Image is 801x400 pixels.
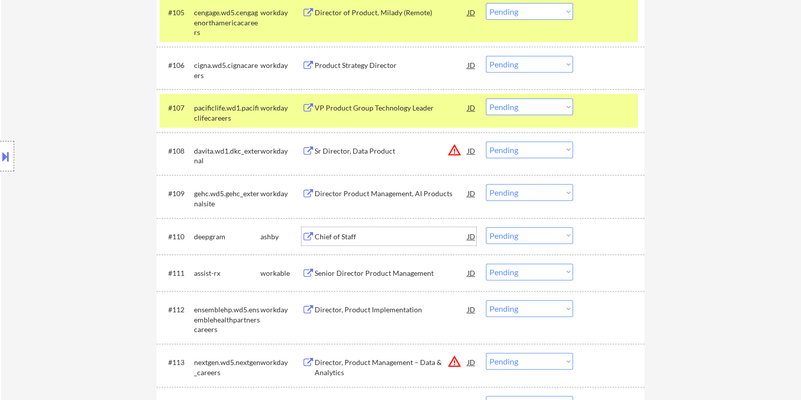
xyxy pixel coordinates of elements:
div: Director of Product, Milady (Remote) [314,8,467,18]
div: VP Product Group Technology Leader [314,103,467,113]
div: JD [466,98,476,117]
div: Senior Director Product Management [314,268,467,278]
div: workday [260,60,301,70]
div: workday [260,305,301,315]
div: JD [466,184,476,202]
div: Director, Product Management – Data & Analytics [314,357,467,377]
div: #111 [168,268,185,278]
div: Director Product Management, AI Products [314,189,467,199]
button: warning_amber [447,143,461,157]
div: cengage.wd5.cengagenorthamericacareers [194,8,260,38]
div: workday [260,357,301,368]
div: JD [466,56,476,74]
div: #105 [168,8,185,18]
div: JD [466,3,476,21]
div: ensemblehp.wd5.ensemblehealthpartnerscareers [194,305,260,335]
div: Director, Product Implementation [314,305,467,315]
div: workable [260,268,301,278]
div: Sr Director, Data Product [314,146,467,156]
div: deepgram [194,232,260,242]
div: workday [260,103,301,113]
div: JD [466,264,476,282]
div: workday [260,189,301,199]
div: davita.wd1.dkc_external [194,146,260,166]
div: ashby [260,232,301,242]
div: workday [260,8,301,18]
div: JD [466,353,476,371]
div: nextgen.wd5.nextgen_careers [194,357,260,377]
div: #112 [168,305,185,315]
div: JD [466,227,476,245]
div: Chief of Staff [314,232,467,242]
div: workday [260,146,301,156]
div: pacificlife.wd1.pacificlifecareers [194,103,260,123]
div: gehc.wd5.gehc_externalsite [194,189,260,208]
button: warning_amber [447,354,461,369]
div: Product Strategy Director [314,60,467,70]
div: JD [466,141,476,160]
div: assist-rx [194,268,260,278]
div: #106 [168,60,185,70]
div: JD [466,300,476,318]
div: cigna.wd5.cignacareers [194,60,260,80]
div: #113 [168,357,185,368]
